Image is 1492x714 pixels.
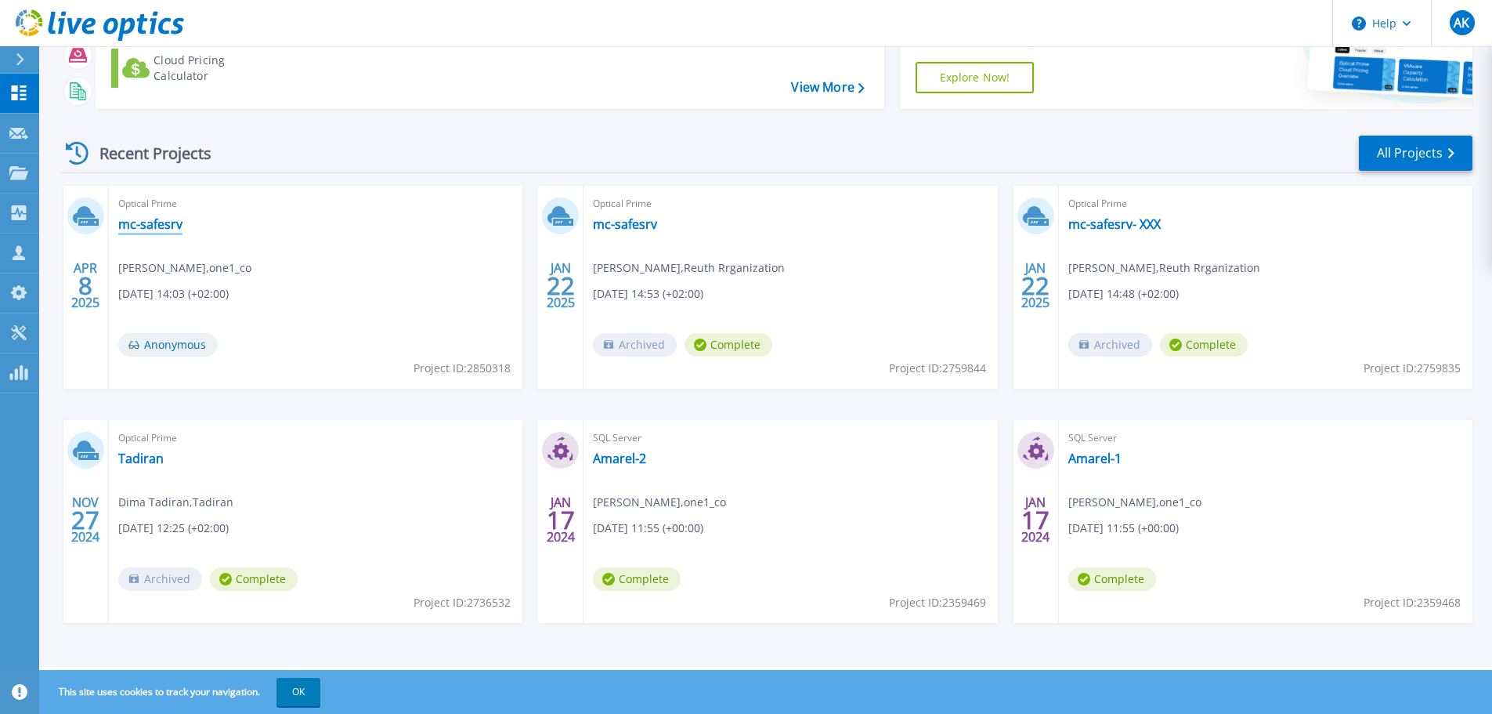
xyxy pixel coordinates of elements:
span: Project ID: 2736532 [414,594,511,611]
span: Project ID: 2359468 [1364,594,1461,611]
a: Tadiran [118,451,164,466]
div: Cloud Pricing Calculator [154,53,279,84]
span: This site uses cookies to track your navigation. [43,678,320,706]
a: Explore Now! [916,62,1035,93]
span: [PERSON_NAME] , one1_co [1068,494,1201,511]
span: 27 [71,513,99,527]
span: [DATE] 11:55 (+00:00) [593,520,703,537]
span: [DATE] 12:25 (+02:00) [118,520,229,537]
span: Complete [210,567,298,591]
span: SQL Server [593,429,988,447]
div: APR 2025 [70,257,100,314]
span: Archived [118,567,202,591]
span: Optical Prime [118,195,513,212]
span: 17 [1021,513,1049,527]
span: [DATE] 14:53 (+02:00) [593,285,703,303]
a: View More [791,80,864,95]
span: Project ID: 2359469 [889,594,986,611]
div: JAN 2024 [546,491,576,549]
div: Recent Projects [60,134,233,172]
div: JAN 2025 [1021,257,1050,314]
span: [DATE] 14:48 (+02:00) [1068,285,1179,303]
a: All Projects [1359,136,1472,171]
span: [PERSON_NAME] , one1_co [593,494,726,511]
span: Archived [1068,333,1152,357]
span: Anonymous [118,333,218,357]
span: Optical Prime [593,195,988,212]
a: mc-safesrv- XXX [1068,216,1161,232]
span: [PERSON_NAME] , Reuth Rrganization [1068,259,1260,277]
span: Complete [685,333,772,357]
span: [DATE] 14:03 (+02:00) [118,285,229,303]
span: 22 [547,279,575,292]
span: Dima Tadiran , Tadiran [118,494,233,511]
span: [DATE] 11:55 (+00:00) [1068,520,1179,537]
span: 17 [547,513,575,527]
div: NOV 2024 [70,491,100,549]
a: Amarel-1 [1068,451,1122,466]
a: mc-safesrv [118,216,182,232]
span: 22 [1021,279,1049,292]
span: Optical Prime [1068,195,1463,212]
span: SQL Server [1068,429,1463,447]
a: Amarel-2 [593,451,646,466]
span: Archived [593,333,677,357]
span: Project ID: 2850318 [414,360,511,377]
span: Complete [1160,333,1248,357]
span: [PERSON_NAME] , Reuth Rrganization [593,259,785,277]
button: OK [276,678,320,706]
span: Project ID: 2759844 [889,360,986,377]
a: mc-safesrv [593,216,657,232]
div: JAN 2024 [1021,491,1050,549]
a: Cloud Pricing Calculator [111,49,286,88]
span: Project ID: 2759835 [1364,360,1461,377]
span: AK [1454,16,1469,29]
div: JAN 2025 [546,257,576,314]
span: Complete [1068,567,1156,591]
span: [PERSON_NAME] , one1_co [118,259,251,277]
span: Optical Prime [118,429,513,447]
span: 8 [78,279,92,292]
span: Complete [593,567,681,591]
